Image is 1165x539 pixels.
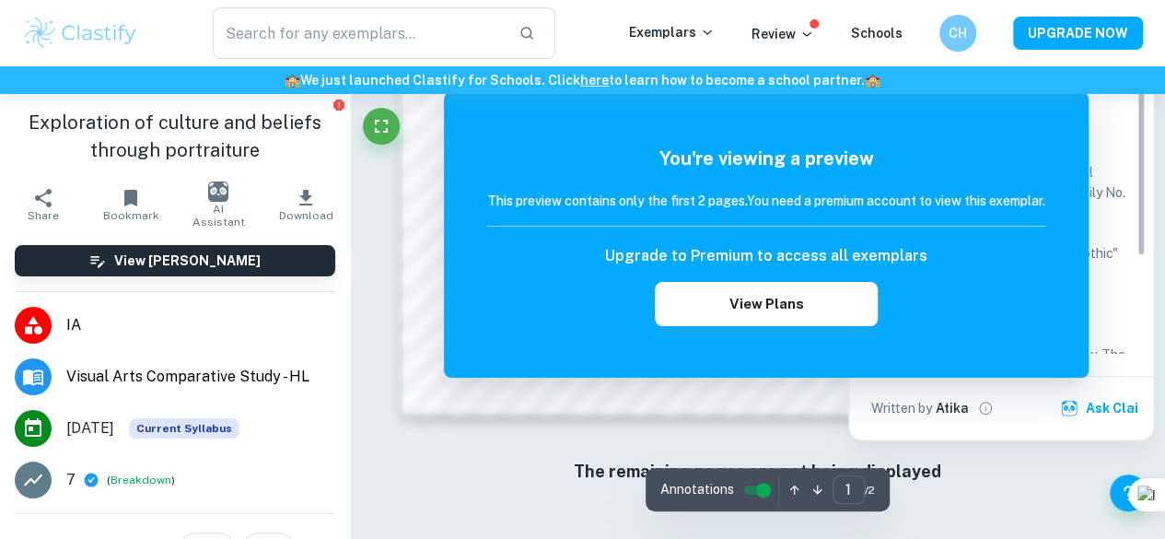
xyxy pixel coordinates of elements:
h6: The remaining pages are not being displayed [440,459,1074,485]
span: AI Assistant [186,203,251,228]
h6: CH [948,23,969,43]
button: Bookmark [87,179,175,230]
h6: Upgrade to Premium to access all exemplars [605,245,927,267]
div: This exemplar is based on the current syllabus. Feel free to refer to it for inspiration/ideas wh... [129,418,239,439]
p: Exemplars [629,22,715,42]
span: 🏫 [285,73,300,88]
span: Current Syllabus [129,418,239,439]
img: Clastify logo [22,15,139,52]
img: AI Assistant [208,182,228,202]
span: Annotations [660,480,734,499]
h6: This preview contains only the first 2 pages. You need a premium account to view this exemplar. [487,191,1045,211]
button: AI Assistant [175,179,262,230]
a: here [580,73,609,88]
span: ( ) [107,472,175,489]
span: Download [279,209,333,222]
button: Breakdown [111,472,171,488]
input: Search for any exemplars... [213,7,504,59]
span: IA [66,314,335,336]
span: Visual Arts Comparative Study - HL [66,366,335,388]
button: UPGRADE NOW [1013,17,1143,50]
span: Share [28,209,59,222]
h5: You're viewing a preview [487,145,1045,172]
h6: Atika [936,398,969,418]
button: Ask Clai [1056,392,1146,425]
button: View Plans [655,282,878,326]
h1: Exploration of culture and beliefs through portraiture [15,109,335,164]
p: Written by [871,398,932,418]
span: [DATE] [66,417,114,439]
button: Report issue [332,98,346,111]
button: View full profile [973,395,998,421]
span: Bookmark [103,209,159,222]
button: Help and Feedback [1110,475,1147,511]
p: Review [751,24,814,44]
button: Fullscreen [363,108,400,145]
h6: We just launched Clastify for Schools. Click to learn how to become a school partner. [4,70,1161,90]
button: View [PERSON_NAME] [15,245,335,276]
button: CH [939,15,976,52]
span: 🏫 [865,73,880,88]
button: Download [262,179,350,230]
p: 7 [66,469,76,491]
img: clai.svg [1060,399,1078,417]
span: / 2 [865,482,875,498]
h6: View [PERSON_NAME] [114,251,261,271]
a: Schools [851,26,903,41]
